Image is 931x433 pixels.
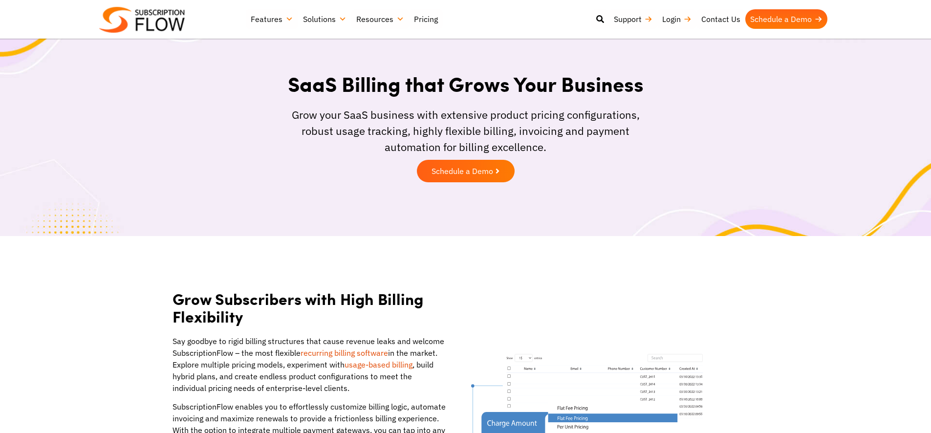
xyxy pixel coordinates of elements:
[657,9,696,29] a: Login
[696,9,745,29] a: Contact Us
[173,290,446,326] h2: Grow Subscribers with High Billing Flexibility
[173,335,446,394] p: Say goodbye to rigid billing structures that cause revenue leaks and welcome SubscriptionFlow – t...
[99,7,185,33] img: Subscriptionflow
[279,107,652,155] div: Grow your SaaS business with extensive product pricing configurations, robust usage tracking, hig...
[301,348,388,358] a: recurring billing software
[417,160,515,182] a: Schedule a Demo
[298,9,351,29] a: Solutions
[745,9,827,29] a: Schedule a Demo
[409,9,443,29] a: Pricing
[351,9,409,29] a: Resources
[345,360,412,369] a: usage-based billing
[246,9,298,29] a: Features
[279,71,652,97] h1: SaaS Billing that Grows Your Business
[609,9,657,29] a: Support
[432,167,493,175] span: Schedule a Demo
